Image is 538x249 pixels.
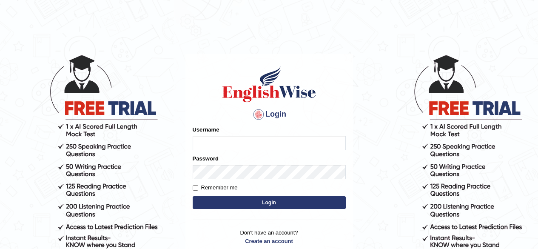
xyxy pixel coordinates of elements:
[193,108,346,121] h4: Login
[193,183,238,192] label: Remember me
[221,65,318,103] img: Logo of English Wise sign in for intelligent practice with AI
[193,185,198,191] input: Remember me
[193,126,219,134] label: Username
[193,155,219,163] label: Password
[193,196,346,209] button: Login
[193,237,346,245] a: Create an account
